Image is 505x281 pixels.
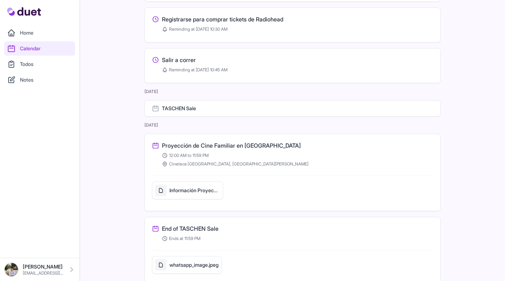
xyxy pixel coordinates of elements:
[4,262,19,277] img: IMG_0278.jpeg
[152,141,433,167] a: Proyección de Cine Familiar en [GEOGRAPHIC_DATA] 12:00 AM to 11:59 PM Cineteca [GEOGRAPHIC_DATA],...
[152,15,433,35] a: Edit Registrarse para comprar tickets de Radiohead
[4,26,75,40] a: Home
[144,89,441,94] h2: [DATE]
[4,262,75,277] a: [PERSON_NAME] [EMAIL_ADDRESS][DOMAIN_NAME]
[169,161,309,167] span: Cineteca [GEOGRAPHIC_DATA], [GEOGRAPHIC_DATA][PERSON_NAME]
[23,270,64,276] p: [EMAIL_ADDRESS][DOMAIN_NAME]
[169,236,200,241] span: Ends at 11:59 PM
[144,100,441,117] a: TASCHEN Sale
[4,41,75,56] a: Calendar
[169,26,227,32] span: Reminding at [DATE] 10:30 AM
[162,15,283,24] h3: Registrarse para comprar tickets de Radiohead
[152,256,222,278] a: whatsapp_image.jpeg
[152,224,433,241] a: End of TASCHEN Sale Ends at 11:59 PM
[4,57,75,71] a: Todos
[162,56,196,64] h3: Salir a correr
[4,73,75,87] a: Notes
[169,67,227,73] span: Reminding at [DATE] 10:45 AM
[162,141,301,150] h3: Proyección de Cine Familiar en [GEOGRAPHIC_DATA]
[169,261,219,269] h5: whatsapp_image.jpeg
[169,153,209,158] span: 12:00 AM to 11:59 PM
[152,182,223,204] a: Información Proyección Cineteca Madrid 7 Septiembre 2025
[23,263,64,270] p: [PERSON_NAME]
[144,122,441,128] h2: [DATE]
[162,105,196,112] h3: TASCHEN Sale
[162,224,219,233] h3: End of TASCHEN Sale
[169,187,220,194] h5: Información Proyección Cineteca Madrid 7 Septiembre 2025
[152,56,433,76] a: Edit Salir a correr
